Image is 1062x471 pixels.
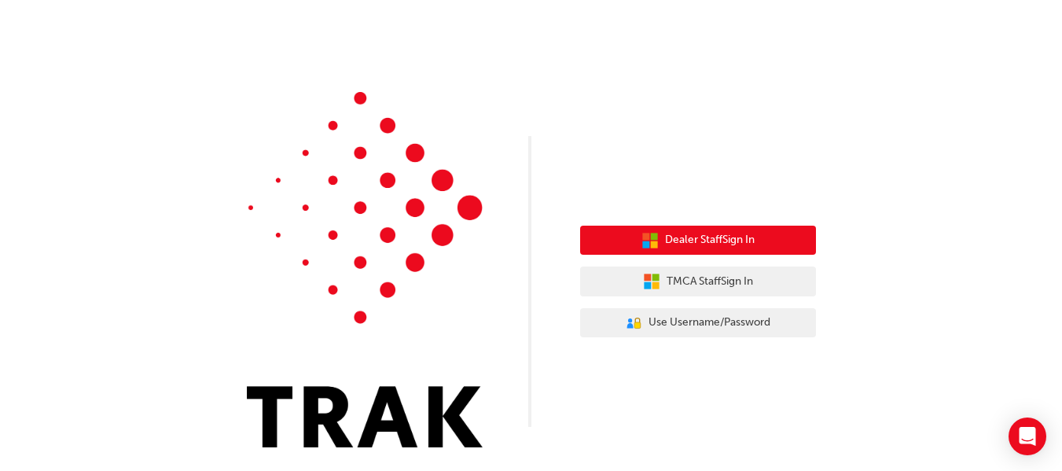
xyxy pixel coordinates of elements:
[580,308,816,338] button: Use Username/Password
[580,226,816,256] button: Dealer StaffSign In
[580,267,816,296] button: TMCA StaffSign In
[665,231,755,249] span: Dealer Staff Sign In
[1009,418,1046,455] div: Open Intercom Messenger
[247,92,483,447] img: Trak
[667,273,753,291] span: TMCA Staff Sign In
[649,314,770,332] span: Use Username/Password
